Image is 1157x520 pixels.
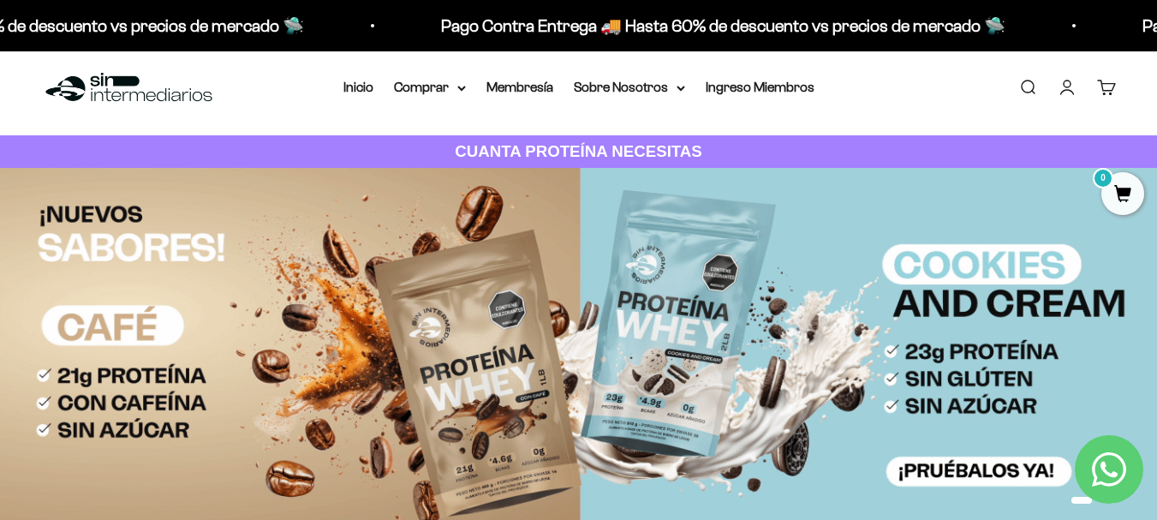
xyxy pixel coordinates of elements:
mark: 0 [1093,168,1113,188]
strong: CUANTA PROTEÍNA NECESITAS [455,142,702,160]
a: Membresía [486,80,553,94]
a: Ingreso Miembros [706,80,814,94]
p: Pago Contra Entrega 🚚 Hasta 60% de descuento vs precios de mercado 🛸 [372,12,936,39]
a: Inicio [343,80,373,94]
summary: Sobre Nosotros [574,76,685,99]
a: 0 [1101,186,1144,205]
summary: Comprar [394,76,466,99]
